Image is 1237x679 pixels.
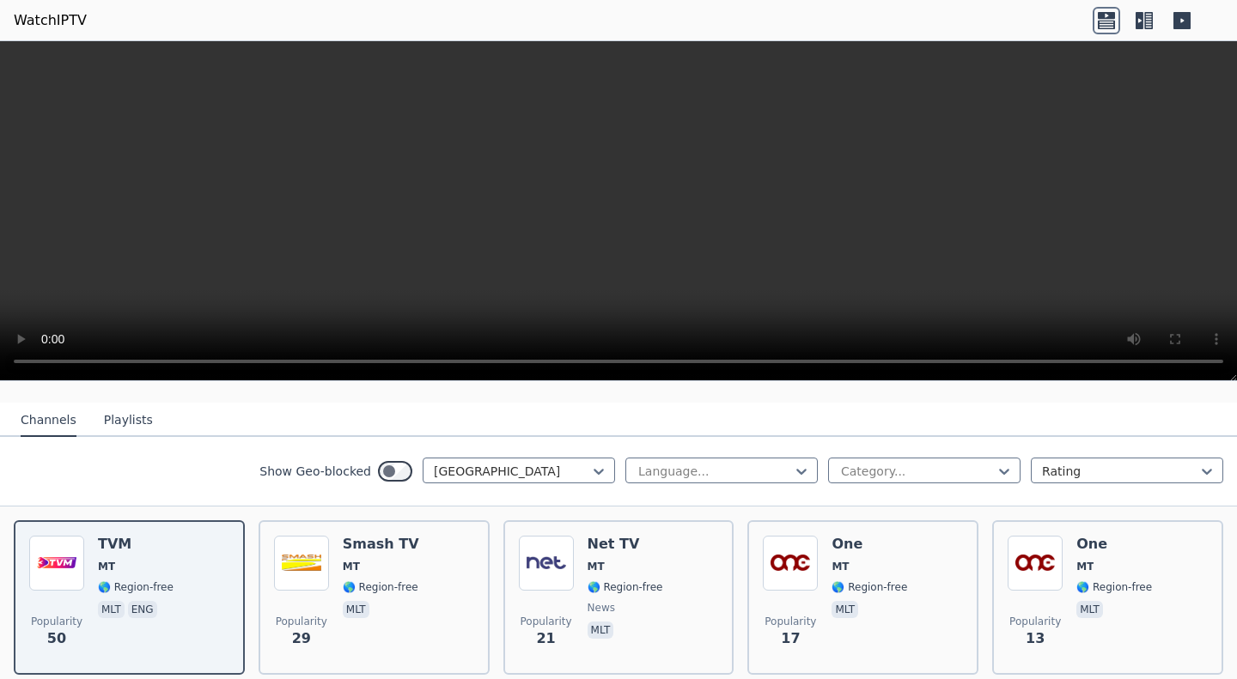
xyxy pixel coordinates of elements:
span: 🌎 Region-free [1076,580,1152,594]
p: mlt [832,601,858,618]
span: 21 [536,628,555,649]
span: MT [343,560,360,573]
span: MT [588,560,605,573]
span: Popularity [1009,615,1061,628]
span: 🌎 Region-free [832,580,907,594]
img: One [1008,536,1063,591]
button: Playlists [104,404,153,437]
img: Net TV [519,536,574,591]
span: Popularity [31,615,82,628]
span: MT [1076,560,1094,573]
h6: Net TV [588,536,663,553]
span: MT [832,560,849,573]
span: Popularity [521,615,572,628]
p: mlt [98,601,125,618]
h6: Smash TV [343,536,419,553]
img: TVM [29,536,84,591]
h6: One [1076,536,1152,553]
span: Popularity [765,615,816,628]
span: news [588,601,615,615]
span: 50 [47,628,66,649]
label: Show Geo-blocked [259,463,371,480]
span: 13 [1026,628,1045,649]
p: eng [128,601,157,618]
p: mlt [1076,601,1103,618]
img: Smash TV [274,536,329,591]
button: Channels [21,404,76,437]
span: 🌎 Region-free [98,580,174,594]
a: WatchIPTV [14,10,87,31]
span: 17 [781,628,800,649]
span: MT [98,560,115,573]
p: mlt [343,601,369,618]
span: 29 [292,628,311,649]
span: 🌎 Region-free [588,580,663,594]
img: One [763,536,818,591]
h6: TVM [98,536,174,553]
span: Popularity [276,615,327,628]
h6: One [832,536,907,553]
span: 🌎 Region-free [343,580,418,594]
p: mlt [588,621,614,639]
